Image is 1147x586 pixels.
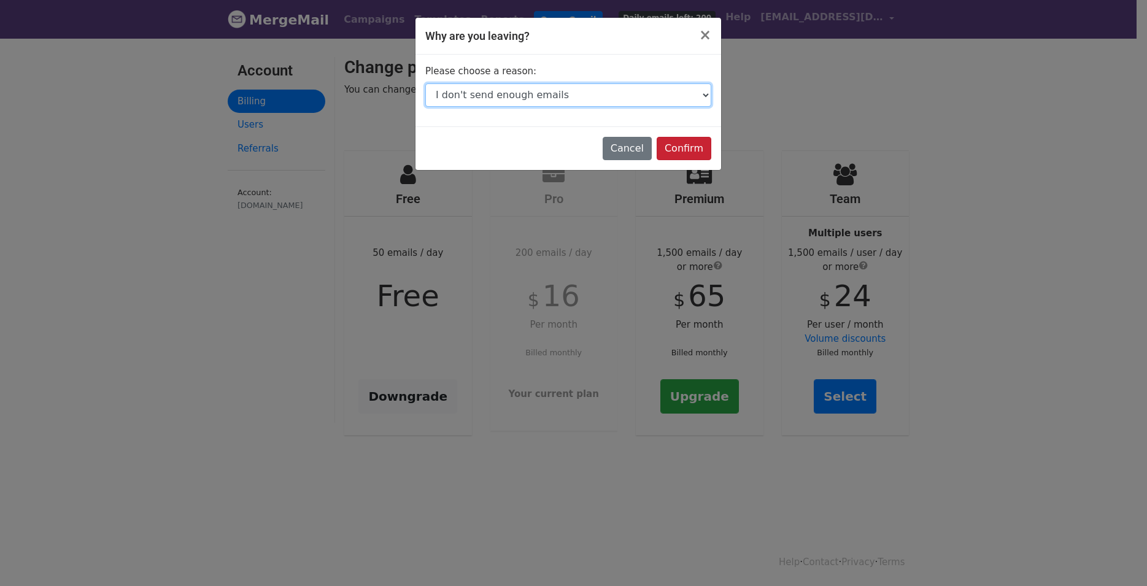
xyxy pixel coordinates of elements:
button: Cancel [603,137,652,160]
h5: Why are you leaving? [425,28,530,44]
button: Close [689,18,721,52]
input: Confirm [657,137,711,160]
span: × [699,26,711,44]
label: Please choose a reason: [425,64,536,79]
iframe: Chat Widget [1086,527,1147,586]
